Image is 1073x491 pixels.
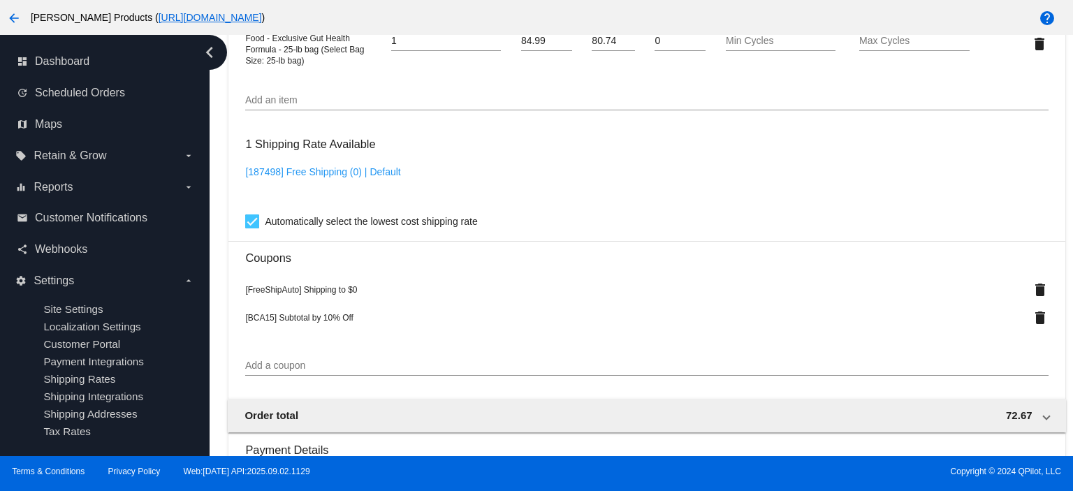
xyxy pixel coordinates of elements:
i: share [17,244,28,255]
i: equalizer [15,182,27,193]
input: Add a coupon [245,360,1048,372]
a: [187498] Free Shipping (0) | Default [245,166,400,177]
mat-icon: delete [1032,309,1049,326]
span: Retain & Grow [34,149,106,162]
span: Automatically select the lowest cost shipping rate [265,213,477,230]
input: Cycles [655,36,706,47]
mat-icon: delete [1032,281,1049,298]
i: map [17,119,28,130]
h3: Coupons [245,241,1048,265]
span: 72.67 [1006,409,1032,421]
a: Localization Settings [43,321,140,332]
a: Tax Rates [43,425,91,437]
a: Privacy Policy [108,467,161,476]
input: Price [521,36,572,47]
span: Maps [35,118,62,131]
i: dashboard [17,56,28,67]
mat-icon: arrow_back [6,10,22,27]
span: [FreeShipAuto] Shipping to $0 [245,285,357,295]
i: update [17,87,28,98]
h3: Payment Details [245,433,1048,457]
i: arrow_drop_down [183,150,194,161]
input: Sale Price [592,36,634,47]
i: chevron_left [198,41,221,64]
i: settings [15,275,27,286]
span: Reports [34,181,73,193]
a: [URL][DOMAIN_NAME] [159,12,262,23]
mat-icon: help [1039,10,1056,27]
mat-icon: delete [1031,36,1048,52]
a: Shipping Rates [43,373,115,385]
a: Site Settings [43,303,103,315]
input: Add an item [245,95,1048,106]
i: email [17,212,28,223]
span: [BCA15] Subtotal by 10% Off [245,313,353,323]
a: Terms & Conditions [12,467,85,476]
input: Max Cycles [859,36,969,47]
i: arrow_drop_down [183,275,194,286]
h3: 1 Shipping Rate Available [245,129,375,159]
a: Shipping Addresses [43,408,137,420]
a: email Customer Notifications [17,207,194,229]
span: Scheduled Orders [35,87,125,99]
a: share Webhooks [17,238,194,261]
span: [PERSON_NAME] Products ( ) [31,12,265,23]
a: Payment Integrations [43,356,144,367]
a: map Maps [17,113,194,135]
a: Shipping Integrations [43,390,143,402]
span: Webhooks [35,243,87,256]
span: Customer Notifications [35,212,147,224]
span: Settings [34,274,74,287]
mat-expansion-panel-header: Order total 72.67 [228,399,1065,432]
a: dashboard Dashboard [17,50,194,73]
input: Quantity (In Stock) [391,36,501,47]
span: Copyright © 2024 QPilot, LLC [548,467,1061,476]
span: Dashboard [35,55,89,68]
span: Order total [244,409,298,421]
input: Min Cycles [726,36,835,47]
a: update Scheduled Orders [17,82,194,104]
a: Customer Portal [43,338,120,350]
i: arrow_drop_down [183,182,194,193]
i: local_offer [15,150,27,161]
a: Web:[DATE] API:2025.09.02.1129 [184,467,310,476]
